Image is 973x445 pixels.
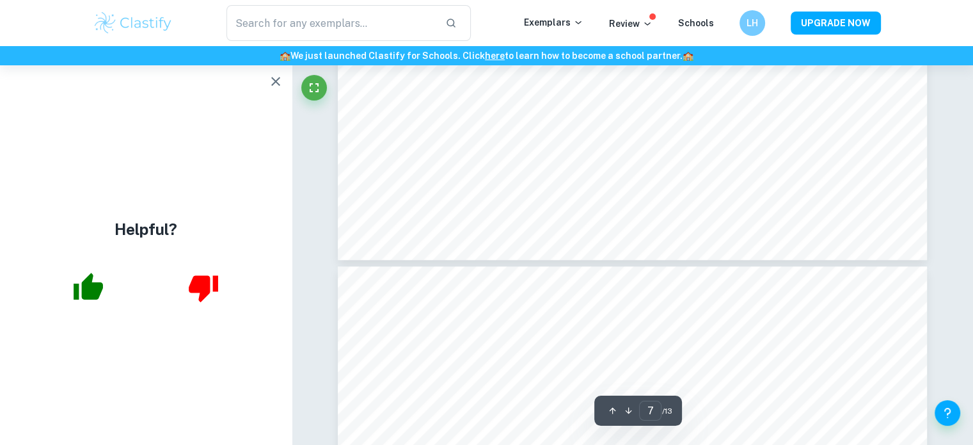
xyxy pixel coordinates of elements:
a: here [485,51,505,61]
span: 🏫 [280,51,290,61]
h6: We just launched Clastify for Schools. Click to learn how to become a school partner. [3,49,970,63]
span: / 13 [661,405,672,417]
input: Search for any exemplars... [226,5,436,41]
img: Clastify logo [93,10,174,36]
a: Schools [678,18,714,28]
h6: LH [745,16,759,30]
button: UPGRADE NOW [791,12,881,35]
span: 🏫 [683,51,693,61]
button: Fullscreen [301,75,327,101]
button: Help and Feedback [935,400,960,426]
p: Exemplars [524,15,583,29]
button: LH [740,10,765,36]
p: Review [609,17,653,31]
h4: Helpful? [115,218,177,241]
